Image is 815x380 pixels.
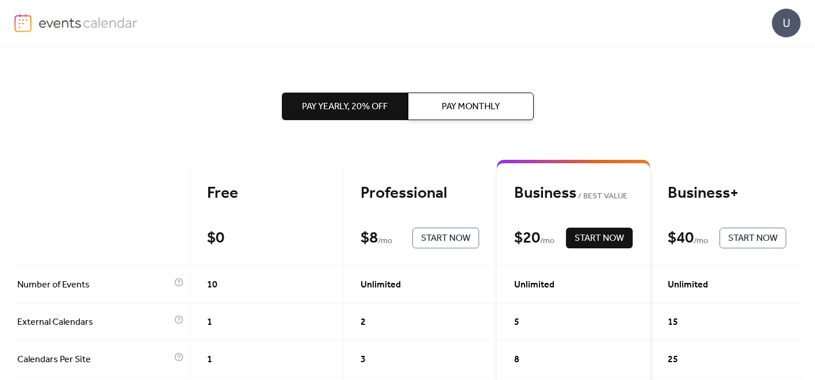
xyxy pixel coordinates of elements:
[668,278,708,292] span: Unlimited
[361,228,378,248] div: $ 8
[720,228,786,248] button: Start Now
[17,353,171,367] span: Calendars Per Site
[207,316,212,329] span: 1
[302,100,388,114] span: Pay Yearly, 20% off
[540,235,554,248] span: / mo
[421,232,470,245] span: Start Now
[566,228,633,248] button: Start Now
[412,228,479,248] button: Start Now
[361,183,479,204] div: Professional
[408,93,534,120] button: Pay Monthly
[39,14,138,31] img: logo-type
[207,228,224,248] div: $ 0
[514,183,633,204] div: Business
[361,353,366,367] span: 3
[361,278,401,292] span: Unlimited
[17,316,171,329] span: External Calendars
[575,232,624,245] span: Start Now
[576,190,627,204] span: BEST VALUE
[207,353,212,367] span: 1
[668,316,678,329] span: 15
[17,278,171,292] span: Number of Events
[514,278,554,292] span: Unlimited
[668,353,678,367] span: 25
[207,278,217,292] span: 10
[668,228,694,248] div: $ 40
[772,9,801,37] div: U
[207,183,326,204] div: Free
[728,232,778,245] span: Start Now
[694,235,708,248] span: / mo
[442,100,500,114] span: Pay Monthly
[668,183,786,204] div: Business+
[282,93,408,120] button: Pay Yearly, 20% off
[514,353,519,367] span: 8
[378,235,392,248] span: / mo
[14,14,32,32] img: logo
[514,228,540,248] div: $ 20
[361,316,366,329] span: 2
[514,316,519,329] span: 5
